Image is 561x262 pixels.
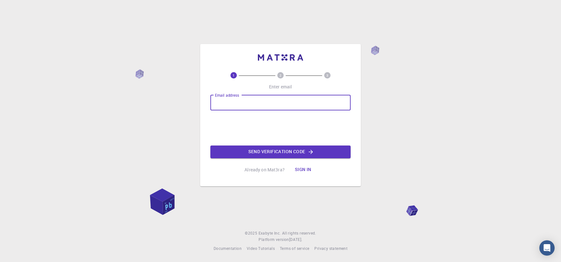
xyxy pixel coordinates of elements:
[290,163,317,176] button: Sign in
[215,93,239,98] label: Email address
[282,230,316,236] span: All rights reserved.
[247,245,275,252] a: Video Tutorials
[269,84,292,90] p: Enter email
[326,73,328,78] text: 3
[289,236,302,243] a: [DATE].
[244,167,285,173] p: Already on Mat3ra?
[245,230,258,236] span: © 2025
[247,246,275,251] span: Video Tutorials
[280,73,281,78] text: 2
[314,246,347,251] span: Privacy statement
[214,245,242,252] a: Documentation
[259,230,281,236] span: Exabyte Inc.
[233,73,235,78] text: 1
[280,246,309,251] span: Terms of service
[214,246,242,251] span: Documentation
[539,240,555,256] div: Open Intercom Messenger
[314,245,347,252] a: Privacy statement
[289,237,302,242] span: [DATE] .
[232,116,329,140] iframe: reCAPTCHA
[210,146,351,158] button: Send verification code
[259,230,281,236] a: Exabyte Inc.
[280,245,309,252] a: Terms of service
[259,236,289,243] span: Platform version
